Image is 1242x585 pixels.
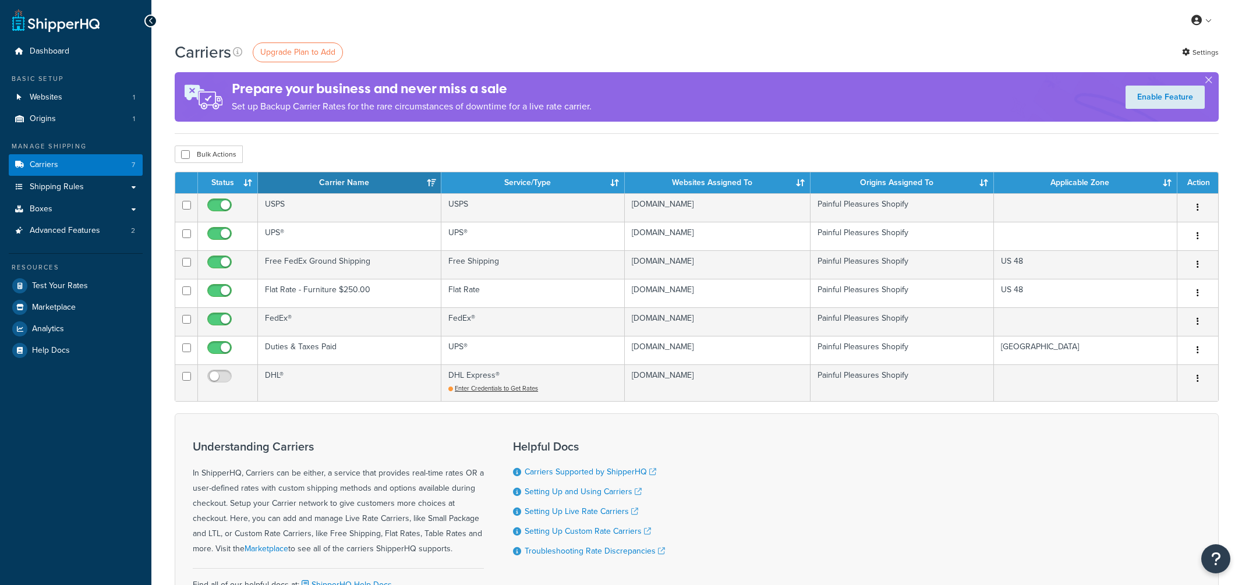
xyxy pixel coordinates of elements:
a: Troubleshooting Rate Discrepancies [525,545,665,557]
td: UPS® [441,222,625,250]
a: Upgrade Plan to Add [253,42,343,62]
span: Shipping Rules [30,182,84,192]
a: Enter Credentials to Get Rates [448,384,538,393]
a: Settings [1182,44,1219,61]
h3: Understanding Carriers [193,440,484,453]
a: Help Docs [9,340,143,361]
th: Status: activate to sort column ascending [198,172,258,193]
span: Origins [30,114,56,124]
span: Websites [30,93,62,102]
th: Websites Assigned To: activate to sort column ascending [625,172,811,193]
div: Resources [9,263,143,272]
h1: Carriers [175,41,231,63]
td: [DOMAIN_NAME] [625,279,811,307]
span: 7 [132,160,135,170]
td: Painful Pleasures Shopify [811,279,994,307]
a: Analytics [9,318,143,339]
span: Marketplace [32,303,76,313]
td: US 48 [994,250,1177,279]
td: [GEOGRAPHIC_DATA] [994,336,1177,364]
span: Dashboard [30,47,69,56]
a: Setting Up and Using Carriers [525,485,642,498]
td: Painful Pleasures Shopify [811,336,994,364]
a: Origins 1 [9,108,143,130]
td: Painful Pleasures Shopify [811,364,994,401]
li: Carriers [9,154,143,176]
span: 1 [133,114,135,124]
td: [DOMAIN_NAME] [625,193,811,222]
td: Free FedEx Ground Shipping [258,250,441,279]
span: Help Docs [32,346,70,356]
td: FedEx® [441,307,625,336]
a: Carriers Supported by ShipperHQ [525,466,656,478]
td: Painful Pleasures Shopify [811,250,994,279]
td: Free Shipping [441,250,625,279]
div: Manage Shipping [9,141,143,151]
a: Shipping Rules [9,176,143,198]
img: ad-rules-rateshop-fe6ec290ccb7230408bd80ed9643f0289d75e0ffd9eb532fc0e269fcd187b520.png [175,72,232,122]
p: Set up Backup Carrier Rates for the rare circumstances of downtime for a live rate carrier. [232,98,592,115]
td: Duties & Taxes Paid [258,336,441,364]
a: Carriers 7 [9,154,143,176]
th: Service/Type: activate to sort column ascending [441,172,625,193]
span: Analytics [32,324,64,334]
span: 1 [133,93,135,102]
td: Painful Pleasures Shopify [811,222,994,250]
div: In ShipperHQ, Carriers can be either, a service that provides real-time rates OR a user-defined r... [193,440,484,556]
span: Upgrade Plan to Add [260,46,335,58]
a: Setting Up Live Rate Carriers [525,505,638,517]
td: DHL Express® [441,364,625,401]
td: UPS® [441,336,625,364]
span: Carriers [30,160,58,170]
button: Bulk Actions [175,146,243,163]
span: Advanced Features [30,226,100,236]
td: [DOMAIN_NAME] [625,222,811,250]
span: Enter Credentials to Get Rates [455,384,538,393]
td: USPS [258,193,441,222]
td: Painful Pleasures Shopify [811,193,994,222]
td: Painful Pleasures Shopify [811,307,994,336]
a: Setting Up Custom Rate Carriers [525,525,651,537]
div: Basic Setup [9,74,143,84]
a: Marketplace [9,297,143,318]
a: Dashboard [9,41,143,62]
li: Websites [9,87,143,108]
h3: Helpful Docs [513,440,665,453]
th: Applicable Zone: activate to sort column ascending [994,172,1177,193]
td: US 48 [994,279,1177,307]
td: [DOMAIN_NAME] [625,307,811,336]
th: Origins Assigned To: activate to sort column ascending [811,172,994,193]
li: Advanced Features [9,220,143,242]
td: USPS [441,193,625,222]
td: [DOMAIN_NAME] [625,336,811,364]
li: Origins [9,108,143,130]
button: Open Resource Center [1201,544,1230,573]
td: UPS® [258,222,441,250]
span: 2 [131,226,135,236]
a: ShipperHQ Home [12,9,100,32]
span: Test Your Rates [32,281,88,291]
a: Enable Feature [1126,86,1205,109]
a: Boxes [9,198,143,220]
a: Websites 1 [9,87,143,108]
span: Boxes [30,204,52,214]
td: Flat Rate - Furniture $250.00 [258,279,441,307]
th: Carrier Name: activate to sort column ascending [258,172,441,193]
td: [DOMAIN_NAME] [625,250,811,279]
a: Marketplace [245,543,288,555]
th: Action [1177,172,1218,193]
td: [DOMAIN_NAME] [625,364,811,401]
a: Test Your Rates [9,275,143,296]
a: Advanced Features 2 [9,220,143,242]
h4: Prepare your business and never miss a sale [232,79,592,98]
td: FedEx® [258,307,441,336]
td: Flat Rate [441,279,625,307]
td: DHL® [258,364,441,401]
